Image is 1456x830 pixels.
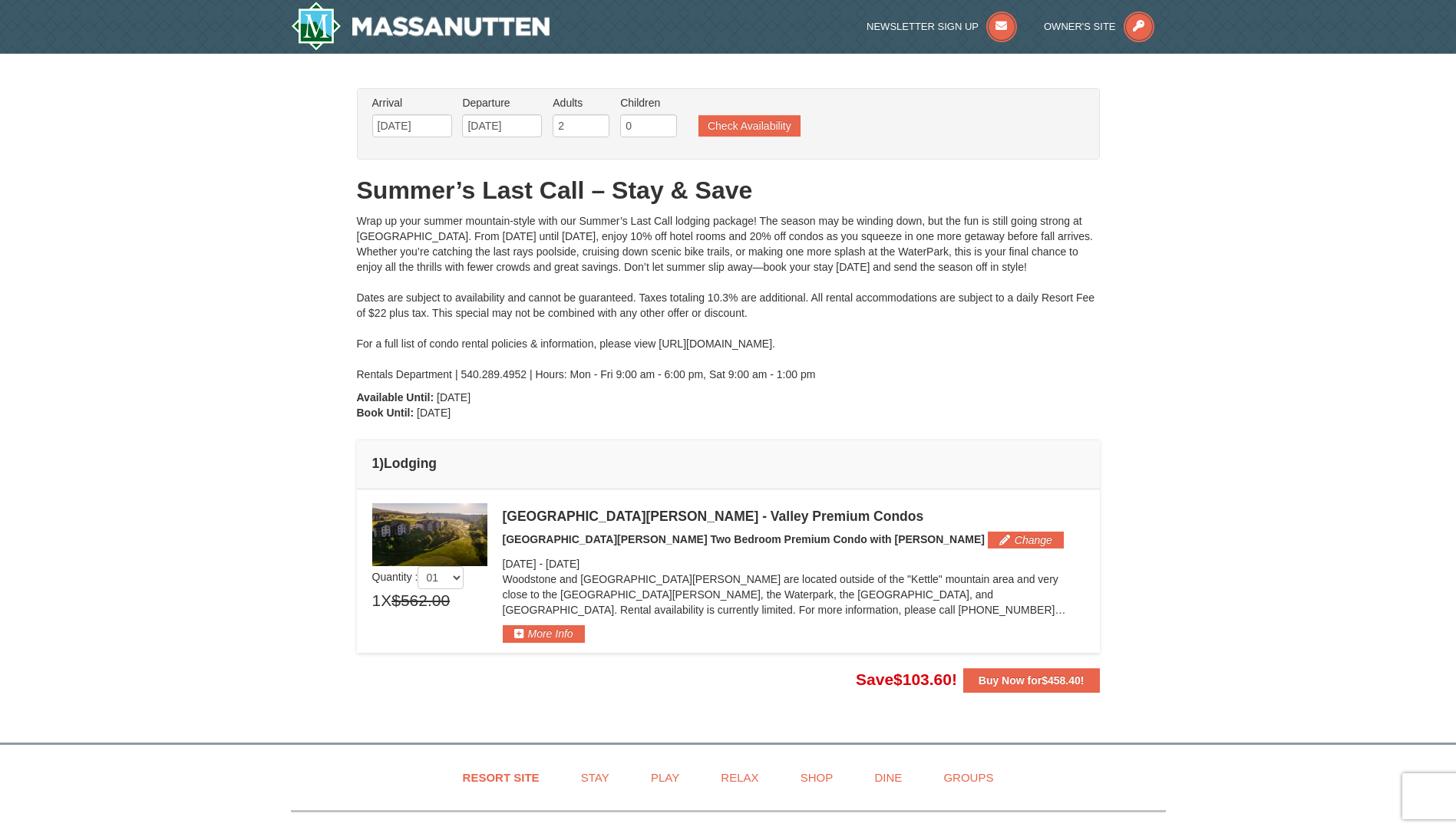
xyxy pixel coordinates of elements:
[357,213,1100,382] div: Wrap up your summer mountain-style with our Summer’s Last Call lodging package! The season may be...
[963,668,1100,693] button: Buy Now for$458.40!
[979,674,1085,687] strong: Buy Now for !
[357,407,414,419] strong: Book Until:
[503,533,985,545] span: [GEOGRAPHIC_DATA][PERSON_NAME] Two Bedroom Premium Condo with [PERSON_NAME]
[357,391,434,403] strong: Available Until:
[444,760,559,795] a: Resort Site
[867,21,979,32] span: Newsletter Sign Up
[291,2,550,51] a: Massanutten Resort
[855,760,921,795] a: Dine
[539,558,543,570] span: -
[1044,21,1154,32] a: Owner's Site
[1044,21,1116,32] span: Owner's Site
[698,115,801,137] button: Check Availability
[357,175,1100,206] h1: Summer’s Last Call – Stay & Save
[372,589,381,612] span: 1
[503,571,1085,618] p: Woodstone and [GEOGRAPHIC_DATA][PERSON_NAME] are located outside of the "Kettle" mountain area an...
[856,670,957,688] span: Save !
[546,558,579,570] span: [DATE]
[503,558,537,570] span: [DATE]
[893,670,952,688] span: $103.60
[1042,674,1081,687] span: $458.40
[417,407,451,419] span: [DATE]
[620,95,677,110] label: Children
[437,391,470,403] span: [DATE]
[562,760,629,795] a: Stay
[379,456,384,471] span: )
[291,2,550,51] img: Massanutten Resort Logo
[867,21,1017,32] a: Newsletter Sign Up
[381,589,391,612] span: X
[781,760,853,795] a: Shop
[372,571,464,583] span: Quantity :
[372,456,1085,471] h4: 1 Lodging
[632,760,698,795] a: Play
[988,532,1064,548] button: Change
[503,625,585,642] button: More Info
[553,95,609,110] label: Adults
[372,503,487,566] img: 19219041-4-ec11c166.jpg
[924,760,1012,795] a: Groups
[462,95,542,110] label: Departure
[702,760,778,795] a: Relax
[372,95,452,110] label: Arrival
[503,509,1085,524] div: [GEOGRAPHIC_DATA][PERSON_NAME] - Valley Premium Condos
[391,589,450,612] span: $562.00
